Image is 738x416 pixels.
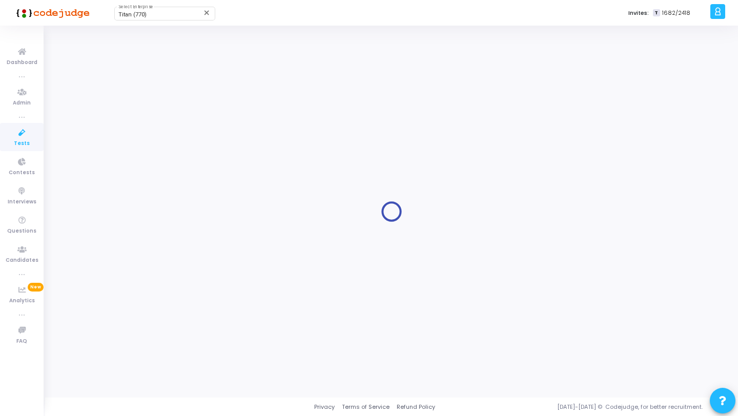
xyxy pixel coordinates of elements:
[662,9,690,17] span: 1682/2418
[9,297,35,305] span: Analytics
[9,169,35,177] span: Contests
[8,198,36,206] span: Interviews
[653,9,660,17] span: T
[13,99,31,108] span: Admin
[7,58,37,67] span: Dashboard
[435,403,725,411] div: [DATE]-[DATE] © Codejudge, for better recruitment.
[342,403,389,411] a: Terms of Service
[16,337,27,346] span: FAQ
[28,283,44,292] span: New
[13,3,90,23] img: logo
[7,227,36,236] span: Questions
[628,9,649,17] label: Invites:
[314,403,335,411] a: Privacy
[203,9,211,17] mat-icon: Clear
[397,403,435,411] a: Refund Policy
[118,11,147,18] span: Titan (770)
[6,256,38,265] span: Candidates
[14,139,30,148] span: Tests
